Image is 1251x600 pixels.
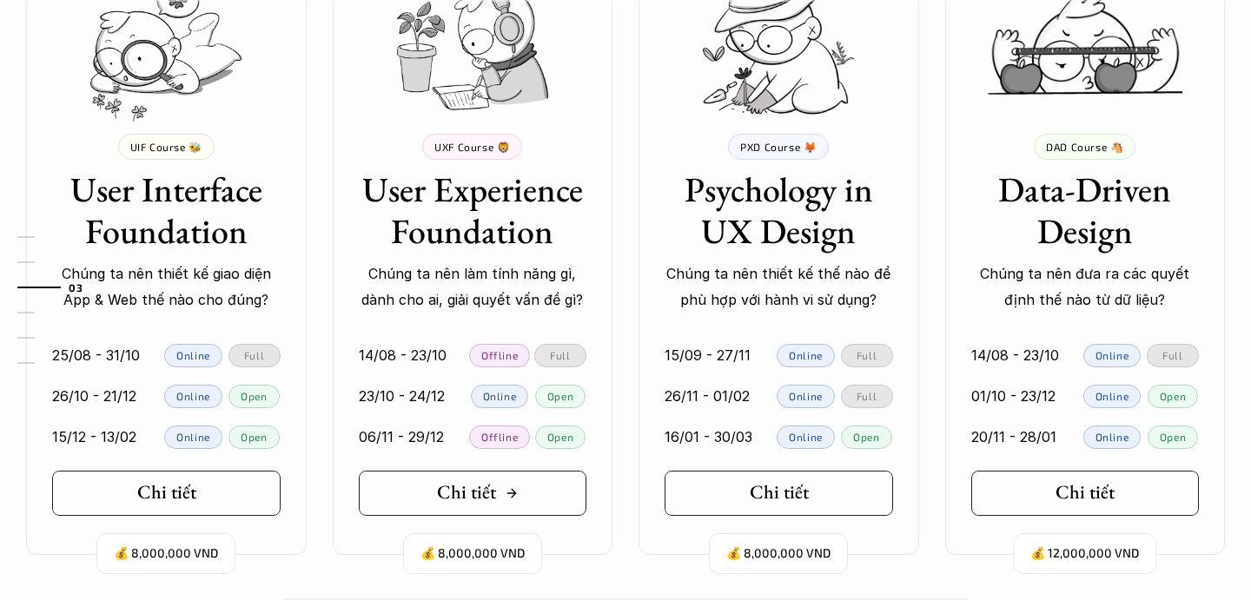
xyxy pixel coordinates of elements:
p: Online [789,431,823,443]
p: 15/09 - 27/11 [665,342,751,368]
p: Online [1095,349,1129,361]
p: 26/11 - 01/02 [665,383,750,409]
p: Chúng ta nên làm tính năng gì, dành cho ai, giải quyết vấn đề gì? [359,260,587,313]
p: Open [547,390,573,402]
p: Online [1095,390,1129,402]
h3: Data-Driven Design [971,168,1200,252]
h3: Psychology in UX Design [665,168,893,252]
h3: User Experience Foundation [359,168,587,252]
p: Full [857,390,877,402]
p: Chúng ta nên đưa ra các quyết định thế nào từ dữ liệu? [971,260,1200,313]
p: 14/08 - 23/10 [971,342,1059,368]
p: UXF Course 🦁 [434,141,510,153]
p: Open [1160,431,1186,443]
h5: Chi tiết [137,481,196,504]
a: 03 [17,277,100,298]
p: 💰 8,000,000 VND [420,542,525,565]
p: 14/08 - 23/10 [359,342,447,368]
p: Full [244,349,264,361]
p: 💰 8,000,000 VND [114,542,218,565]
p: Open [853,431,879,443]
h5: Chi tiết [1056,481,1115,504]
p: Online [483,390,517,402]
p: Online [176,390,210,402]
p: Online [176,431,210,443]
p: Open [1160,390,1186,402]
a: Chi tiết [665,471,893,516]
p: Open [547,431,573,443]
p: 20/11 - 28/01 [971,424,1056,450]
p: Full [857,349,877,361]
p: Online [176,349,210,361]
p: Full [1162,349,1182,361]
strong: 03 [69,281,83,293]
a: Chi tiết [359,471,587,516]
p: Full [550,349,570,361]
p: 💰 12,000,000 VND [1030,542,1139,565]
p: Online [789,390,823,402]
p: Open [241,431,267,443]
p: 01/10 - 23/12 [971,383,1056,409]
p: Open [241,390,267,402]
p: Offline [481,349,518,361]
p: PXD Course 🦊 [740,141,817,153]
p: DAD Course 🐴 [1046,141,1123,153]
p: 06/11 - 29/12 [359,424,444,450]
h5: Chi tiết [750,481,809,504]
p: 💰 8,000,000 VND [726,542,831,565]
p: Chúng ta nên thiết kế thế nào để phù hợp với hành vi sử dụng? [665,260,893,313]
a: Chi tiết [971,471,1200,516]
h5: Chi tiết [437,481,496,504]
p: 16/01 - 30/03 [665,424,752,450]
p: Online [1095,431,1129,443]
p: Online [789,349,823,361]
p: Offline [481,431,518,443]
p: 23/10 - 24/12 [359,383,445,409]
p: UIF Course 🐝 [130,141,202,153]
